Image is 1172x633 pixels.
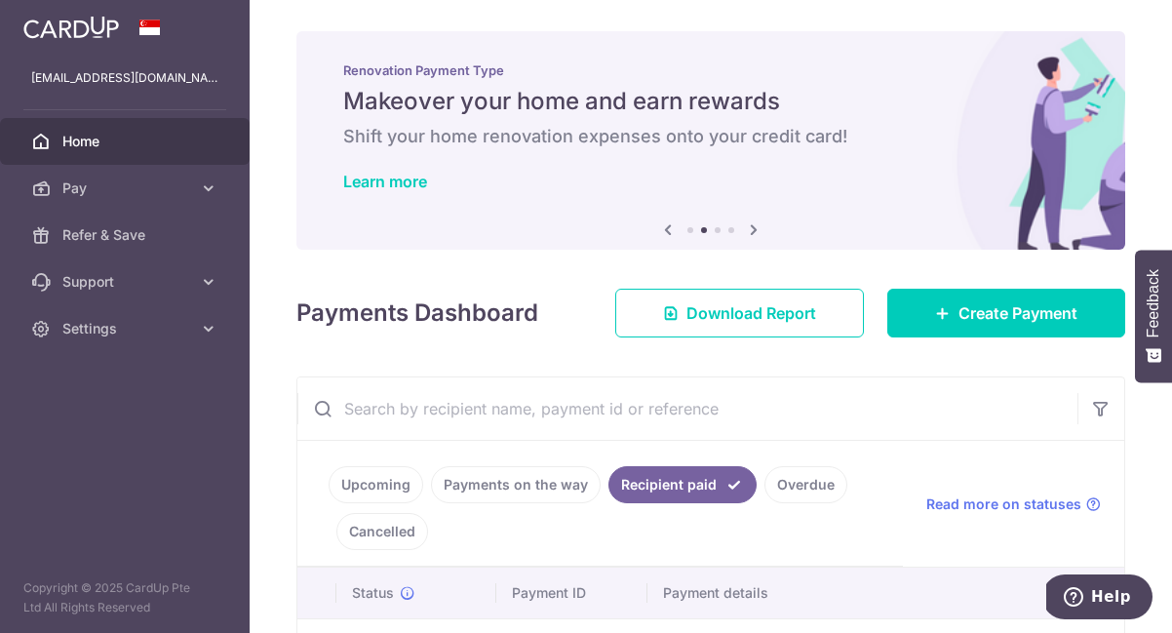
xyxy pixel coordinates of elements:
span: Support [62,272,191,292]
a: Overdue [764,466,847,503]
a: Create Payment [887,289,1125,337]
a: Recipient paid [608,466,757,503]
a: Upcoming [329,466,423,503]
a: Download Report [615,289,864,337]
span: Home [62,132,191,151]
img: Renovation banner [296,31,1125,250]
th: Payment ID [496,568,647,618]
span: Pay [62,178,191,198]
p: Renovation Payment Type [343,62,1078,78]
span: Settings [62,319,191,338]
a: Cancelled [336,513,428,550]
span: Create Payment [958,301,1077,325]
iframe: Opens a widget where you can find more information [1046,574,1152,623]
h5: Makeover your home and earn rewards [343,86,1078,117]
a: Read more on statuses [926,495,1101,514]
th: Payment details [647,568,1103,618]
span: Status [352,583,394,603]
a: Payments on the way [431,466,601,503]
span: Download Report [686,301,816,325]
h6: Shift your home renovation expenses onto your credit card! [343,125,1078,148]
h4: Payments Dashboard [296,296,538,331]
img: CardUp [23,16,119,39]
span: Read more on statuses [926,495,1081,514]
a: Learn more [343,172,427,191]
button: Feedback - Show survey [1135,250,1172,382]
p: [EMAIL_ADDRESS][DOMAIN_NAME] [31,68,218,88]
span: Refer & Save [62,225,191,245]
span: Feedback [1145,269,1162,337]
input: Search by recipient name, payment id or reference [297,377,1077,440]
